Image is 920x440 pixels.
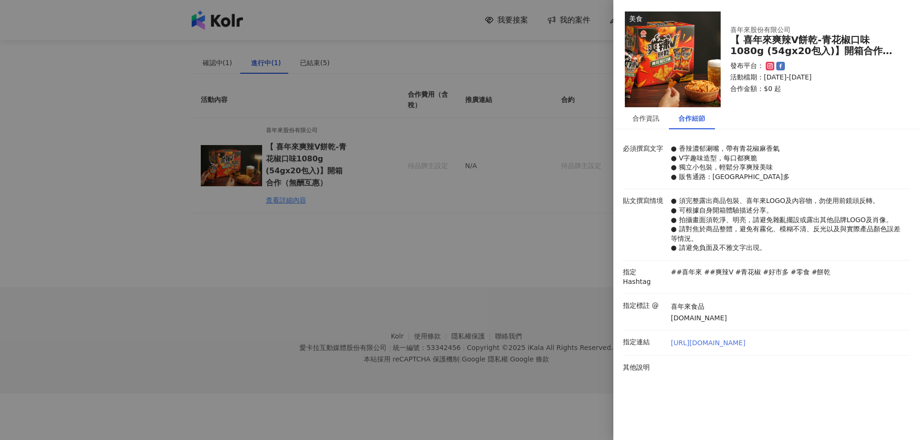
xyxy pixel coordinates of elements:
[671,144,906,181] p: ● 香辣濃郁涮嘴，帶有青花椒麻香氣 ● V字趣味造型，每口都爽脆 ● 獨立小包裝，輕鬆分享爽辣美味 ● 販售通路：[GEOGRAPHIC_DATA]多
[763,268,789,277] p: #好市多
[730,25,884,35] div: 喜年來股份有限公司
[730,73,899,82] p: 活動檔期：[DATE]-[DATE]
[678,113,705,124] div: 合作細節
[730,34,899,56] div: 【 喜年來爽辣V餅乾-青花椒口味1080g (54gx20包入)】開箱合作（無酬互惠）
[671,314,727,323] p: [DOMAIN_NAME]
[736,268,761,277] p: #青花椒
[671,302,727,312] p: 喜年來食品
[623,363,666,372] p: 其他說明
[671,338,746,348] a: [URL][DOMAIN_NAME]
[625,11,647,26] div: 美食
[812,268,831,277] p: #餅乾
[791,268,810,277] p: #零食
[623,301,666,311] p: 指定標註 @
[623,144,666,154] p: 必須撰寫文字
[623,268,666,286] p: 指定 Hashtag
[623,338,666,347] p: 指定連結
[730,61,764,71] p: 發布平台：
[671,268,702,277] p: ##喜年來
[623,196,666,206] p: 貼文撰寫情境
[730,84,899,94] p: 合作金額： $0 起
[632,113,659,124] div: 合作資訊
[671,196,906,253] p: ● 須完整露出商品包裝、喜年來LOGO及內容物，勿使用前鏡頭反轉。 ● 可根據自身開箱體驗描述分享。 ● 拍攝畫面須乾淨、明亮，請避免雜亂擺設或露出其他品牌LOGO及肖像。 ● 請對焦於商品整體...
[704,268,733,277] p: ##爽辣V
[625,11,721,107] img: 喜年來爽辣V餅乾-青花椒口味1080g (54gx20包入)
